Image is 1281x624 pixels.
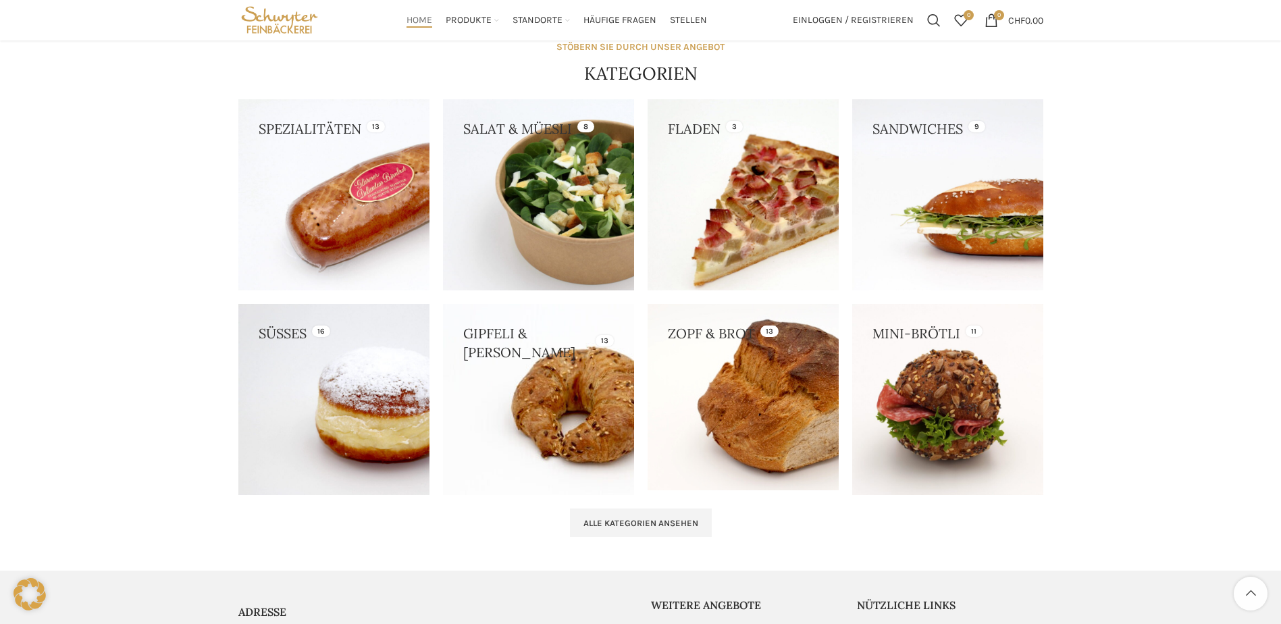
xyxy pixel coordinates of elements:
a: Stellen [670,7,707,34]
a: Produkte [446,7,499,34]
span: CHF [1008,14,1025,26]
h4: KATEGORIEN [584,61,698,86]
span: Häufige Fragen [583,14,656,27]
a: Site logo [238,14,321,25]
span: Standorte [513,14,563,27]
span: Home [407,14,432,27]
span: 0 [994,10,1004,20]
span: Alle Kategorien ansehen [583,518,698,529]
div: Meine Wunschliste [947,7,974,34]
a: Einloggen / Registrieren [786,7,920,34]
h5: Weitere Angebote [651,598,837,613]
span: Einloggen / Registrieren [793,16,914,25]
div: STÖBERN SIE DURCH UNSER ANGEBOT [556,40,725,55]
a: Suchen [920,7,947,34]
a: Home [407,7,432,34]
span: 0 [964,10,974,20]
a: Standorte [513,7,570,34]
span: Stellen [670,14,707,27]
h5: Nützliche Links [857,598,1043,613]
a: 0 CHF0.00 [978,7,1050,34]
a: 0 [947,7,974,34]
a: Alle Kategorien ansehen [570,509,712,537]
a: Häufige Fragen [583,7,656,34]
a: Scroll to top button [1234,577,1267,610]
span: ADRESSE [238,605,286,619]
span: Produkte [446,14,492,27]
bdi: 0.00 [1008,14,1043,26]
div: Main navigation [328,7,785,34]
